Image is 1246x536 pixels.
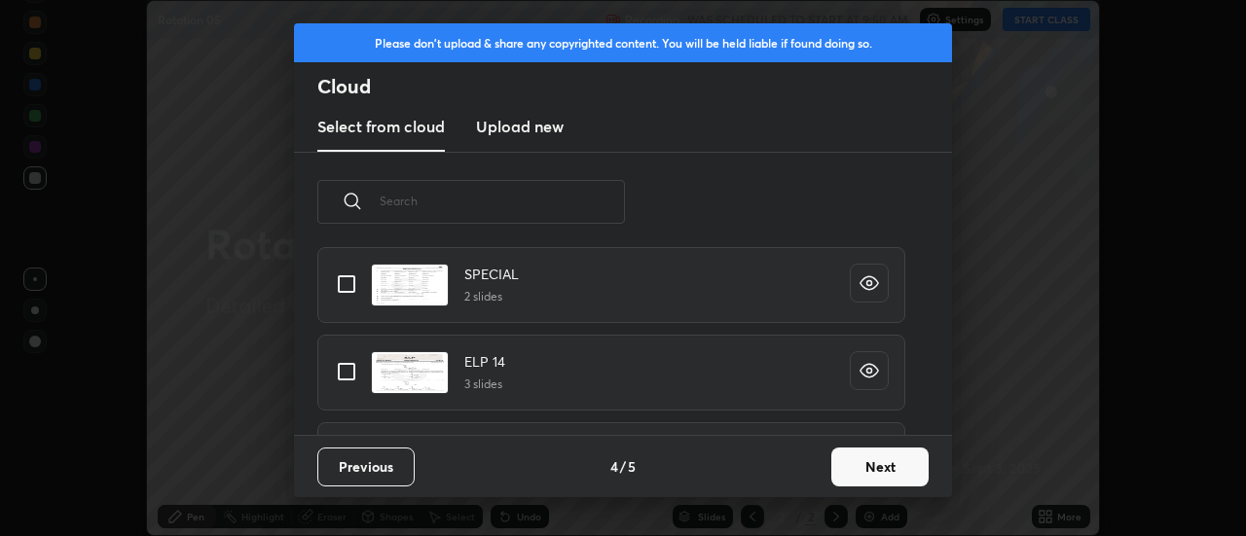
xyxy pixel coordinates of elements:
[294,23,952,62] div: Please don't upload & share any copyrighted content. You will be held liable if found doing so.
[371,264,449,306] img: 1744286745AKC9PP.pdf
[464,288,519,305] h5: 2 slides
[294,246,929,435] div: grid
[317,74,952,99] h2: Cloud
[476,115,564,138] h3: Upload new
[610,456,618,477] h4: 4
[620,456,626,477] h4: /
[831,447,929,486] button: Next
[317,115,445,138] h3: Select from cloud
[464,375,505,393] h5: 3 slides
[371,351,449,394] img: 17489529070XYQTD.pdf
[464,264,519,284] h4: SPECIAL
[380,160,625,242] input: Search
[628,456,636,477] h4: 5
[317,447,415,486] button: Previous
[464,351,505,372] h4: ELP 14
